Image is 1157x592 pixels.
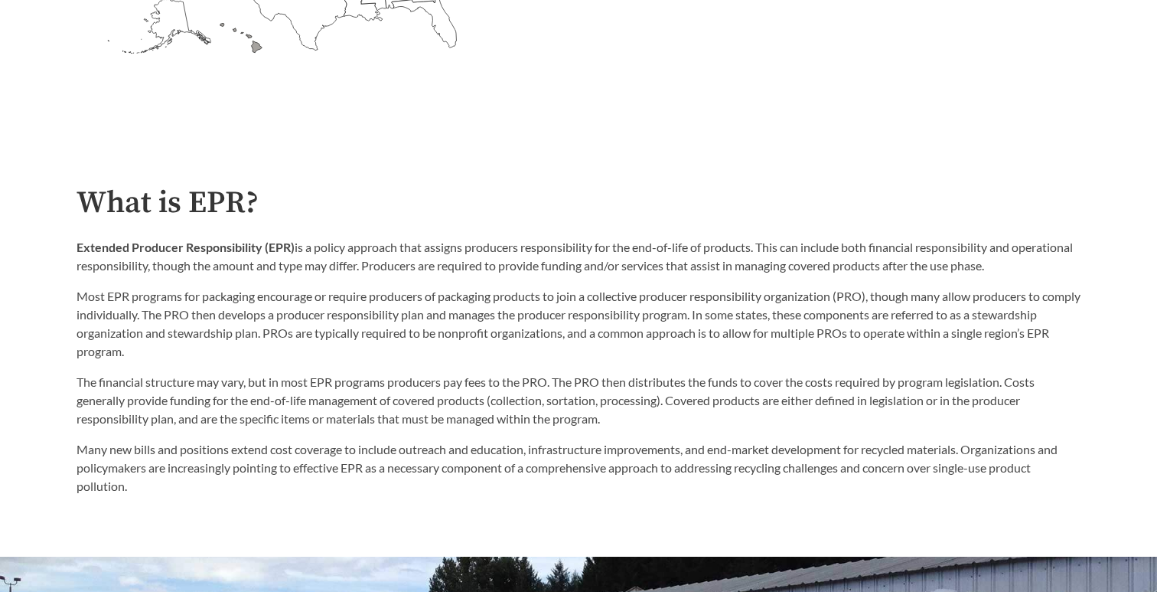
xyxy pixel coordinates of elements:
[77,240,295,254] strong: Extended Producer Responsibility (EPR)
[77,238,1080,275] p: is a policy approach that assigns producers responsibility for the end-of-life of products. This ...
[77,373,1080,428] p: The financial structure may vary, but in most EPR programs producers pay fees to the PRO. The PRO...
[77,287,1080,361] p: Most EPR programs for packaging encourage or require producers of packaging products to join a co...
[77,186,1080,221] h2: What is EPR?
[77,440,1080,496] p: Many new bills and positions extend cost coverage to include outreach and education, infrastructu...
